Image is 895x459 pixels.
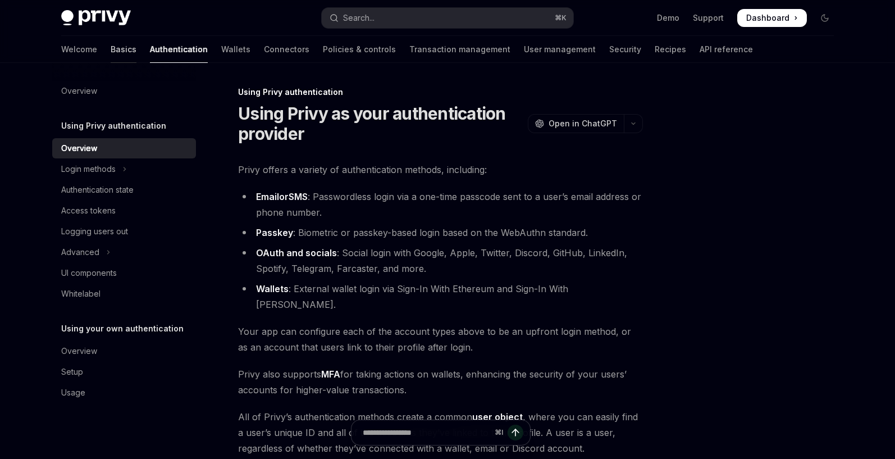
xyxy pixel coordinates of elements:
[700,36,753,63] a: API reference
[528,114,624,133] button: Open in ChatGPT
[61,84,97,98] div: Overview
[555,13,567,22] span: ⌘ K
[549,118,617,129] span: Open in ChatGPT
[52,81,196,101] a: Overview
[238,281,643,312] li: : External wallet login via Sign-In With Ethereum and Sign-In With [PERSON_NAME].
[61,246,99,259] div: Advanced
[256,191,279,203] a: Email
[61,162,116,176] div: Login methods
[256,247,337,259] a: OAuth and socials
[256,191,308,203] strong: or
[264,36,309,63] a: Connectors
[52,383,196,403] a: Usage
[238,366,643,398] span: Privy also supports for taking actions on wallets, enhancing the security of your users’ accounts...
[238,225,643,240] li: : Biometric or passkey-based login based on the WebAuthn standard.
[321,369,340,380] a: MFA
[61,10,131,26] img: dark logo
[238,189,643,220] li: : Passwordless login via a one-time passcode sent to a user’s email address or phone number.
[52,159,196,179] button: Toggle Login methods section
[238,103,523,144] h1: Using Privy as your authentication provider
[323,36,396,63] a: Policies & controls
[61,36,97,63] a: Welcome
[256,283,289,295] a: Wallets
[289,191,308,203] a: SMS
[746,12,789,24] span: Dashboard
[508,425,523,440] button: Send message
[61,365,83,379] div: Setup
[52,138,196,158] a: Overview
[655,36,686,63] a: Recipes
[52,341,196,361] a: Overview
[363,420,490,445] input: Ask a question...
[472,411,523,423] a: user object
[737,9,807,27] a: Dashboard
[657,12,679,24] a: Demo
[409,36,510,63] a: Transaction management
[238,87,643,98] div: Using Privy authentication
[322,8,573,28] button: Open search
[238,162,643,178] span: Privy offers a variety of authentication methods, including:
[343,11,375,25] div: Search...
[52,201,196,221] a: Access tokens
[61,386,85,399] div: Usage
[238,409,643,456] span: All of Privy’s authentication methods create a common , where you can easily find a user’s unique...
[61,225,128,238] div: Logging users out
[150,36,208,63] a: Authentication
[221,36,250,63] a: Wallets
[52,180,196,200] a: Authentication state
[61,287,101,301] div: Whitelabel
[693,12,724,24] a: Support
[61,204,116,217] div: Access tokens
[52,221,196,242] a: Logging users out
[524,36,596,63] a: User management
[238,245,643,276] li: : Social login with Google, Apple, Twitter, Discord, GitHub, LinkedIn, Spotify, Telegram, Farcast...
[111,36,136,63] a: Basics
[256,227,293,239] a: Passkey
[61,183,134,197] div: Authentication state
[52,284,196,304] a: Whitelabel
[61,119,166,133] h5: Using Privy authentication
[52,362,196,382] a: Setup
[52,263,196,283] a: UI components
[61,344,97,358] div: Overview
[609,36,641,63] a: Security
[238,324,643,355] span: Your app can configure each of the account types above to be an upfront login method, or as an ac...
[61,266,117,280] div: UI components
[61,322,184,335] h5: Using your own authentication
[61,142,97,155] div: Overview
[52,242,196,262] button: Toggle Advanced section
[816,9,834,27] button: Toggle dark mode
